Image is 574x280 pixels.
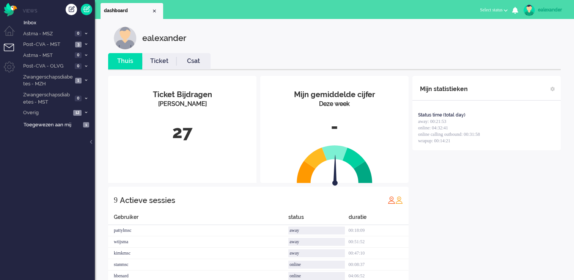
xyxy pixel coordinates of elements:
span: dashboard [104,8,151,14]
div: away [288,249,344,257]
div: 9 [114,192,118,208]
div: 00:51:52 [349,236,409,248]
div: duratie [349,213,409,225]
div: away [288,238,344,246]
div: Creëer ticket [66,4,77,15]
img: arrow.svg [319,155,351,187]
div: away [288,227,344,234]
li: Admin menu [4,61,21,79]
span: Post-CVA - OLVG [22,63,72,70]
a: Inbox [22,18,95,27]
img: profile_red.svg [388,196,395,204]
button: Select status [475,5,512,16]
li: Ticket [142,53,176,69]
span: 3 [75,42,82,47]
div: stanmsc [108,259,288,271]
div: Deze week [266,100,403,109]
div: 00:08:37 [349,259,409,271]
div: Status time (total day) [418,112,465,118]
div: 27 [114,120,251,145]
span: 0 [75,31,82,36]
div: 00:47:10 [349,248,409,259]
span: Toegewezen aan mij [24,121,81,129]
span: Astma - MST [22,52,72,59]
span: Zwangerschapsdiabetes - MST [22,91,72,105]
img: semi_circle.svg [297,145,373,183]
div: Close tab [151,8,157,14]
div: Gebruiker [108,213,288,225]
span: Select status [480,7,503,13]
li: Csat [176,53,211,69]
span: Post-CVA - MST [22,41,73,48]
div: Mijn statistieken [420,82,468,97]
li: Thuis [108,53,142,69]
div: Actieve sessies [120,193,175,208]
span: 1 [83,122,89,128]
div: 00:18:09 [349,225,409,236]
li: Views [23,8,95,14]
div: online [288,261,344,269]
li: Tickets menu [4,44,21,61]
a: ealexander [522,5,566,16]
span: Astma - MSZ [22,30,72,38]
div: [PERSON_NAME] [114,100,251,109]
span: 0 [75,96,82,101]
div: online [288,272,344,280]
div: ealexander [142,27,186,49]
a: Toegewezen aan mij 1 [22,120,95,129]
div: pattylmsc [108,225,288,236]
a: Quick Ticket [81,4,92,15]
a: Omnidesk [4,5,17,11]
img: profile_orange.svg [395,196,403,204]
img: flow_omnibird.svg [4,3,17,16]
div: ealexander [538,6,566,14]
div: status [288,213,348,225]
span: 12 [73,110,82,116]
div: Ticket Bijdragen [114,89,251,100]
div: Mijn gemiddelde cijfer [266,89,403,100]
a: Csat [176,57,211,66]
li: Dashboard [101,3,163,19]
span: 1 [75,78,82,83]
span: 0 [75,52,82,58]
span: away: 00:21:53 online: 04:32:41 online calling outbound: 00:31:58 wrapup: 00:14:21 [418,119,480,143]
div: wtijsma [108,236,288,248]
a: Thuis [108,57,142,66]
span: Zwangerschapsdiabetes - MZH [22,74,73,88]
li: Select status [475,2,512,19]
img: customer.svg [114,27,137,49]
div: kimkmsc [108,248,288,259]
img: avatar [524,5,535,16]
span: 0 [75,63,82,69]
span: Overig [22,109,71,116]
a: Ticket [142,57,176,66]
span: Inbox [24,19,95,27]
li: Dashboard menu [4,26,21,43]
div: - [266,114,403,139]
